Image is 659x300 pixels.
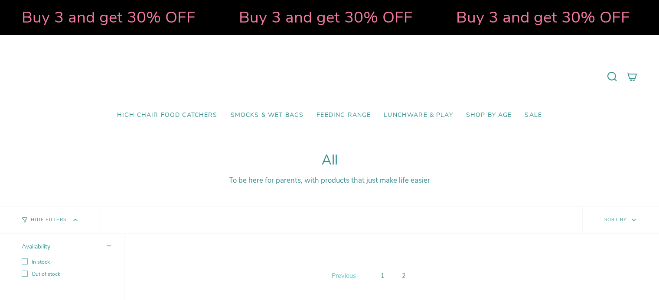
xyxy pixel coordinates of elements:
[239,6,413,28] strong: Buy 3 and get 30% OFF
[22,152,637,168] h1: All
[22,271,111,277] label: Out of stock
[22,258,111,265] label: In stock
[22,242,50,251] span: Availability
[31,218,66,223] span: Hide Filters
[224,105,310,126] a: Smocks & Wet Bags
[525,112,542,119] span: SALE
[22,242,111,253] summary: Availability
[604,216,627,223] span: Sort by
[466,112,512,119] span: Shop by Age
[398,270,409,282] a: 2
[332,271,356,280] span: Previous
[460,105,519,126] a: Shop by Age
[231,112,304,119] span: Smocks & Wet Bags
[22,6,196,28] strong: Buy 3 and get 30% OFF
[316,112,371,119] span: Feeding Range
[229,175,430,185] span: To be here for parents, with products that just make life easier
[384,112,453,119] span: Lunchware & Play
[456,6,630,28] strong: Buy 3 and get 30% OFF
[117,112,218,119] span: High Chair Food Catchers
[582,206,659,233] button: Sort by
[111,105,224,126] a: High Chair Food Catchers
[377,105,459,126] a: Lunchware & Play
[310,105,377,126] a: Feeding Range
[518,105,548,126] a: SALE
[377,270,388,282] a: 1
[329,269,358,282] a: Previous
[255,48,405,105] a: Mumma’s Little Helpers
